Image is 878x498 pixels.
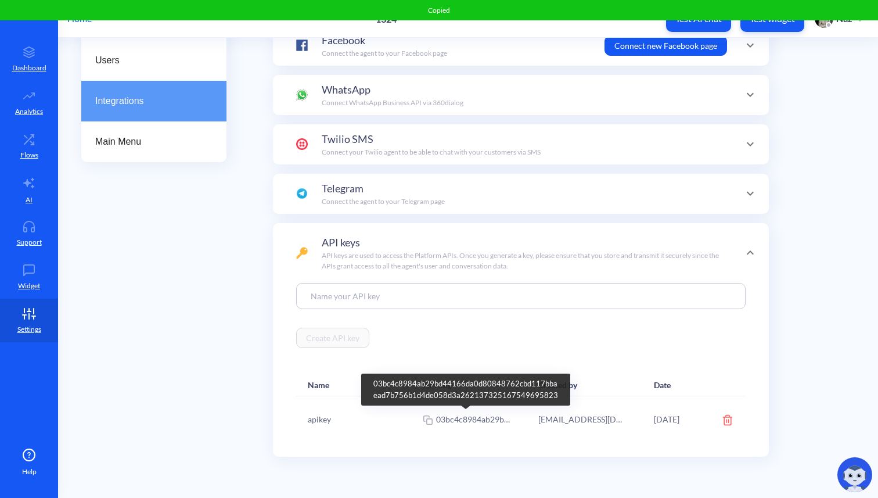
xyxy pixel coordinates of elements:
div: [DATE] [654,408,695,431]
a: Integrations [81,81,226,121]
div: WhatsAppConnect WhatsApp Business API via 360dialog [273,75,769,115]
span: Main Menu [95,135,203,149]
span: Users [95,53,203,67]
div: Name [308,380,329,390]
div: [EMAIL_ADDRESS][DOMAIN_NAME] [538,413,625,425]
p: Connect the agent to your Telegram page [322,196,445,207]
p: Flows [20,150,38,160]
span: Twilio SMS [322,131,373,147]
p: Settings [17,324,41,335]
p: Connect the agent to your Facebook page [322,48,447,59]
div: FacebookConnect the agent to your Facebook pageConnect new Facebook page [273,26,769,66]
button: Connect new Facebook page [604,35,727,56]
p: Widget [18,281,40,291]
p: Analytics [15,106,43,117]
span: API keys are used to access the Platform APIs. Once you generate a key, please ensure that you st... [322,251,719,270]
p: Dashboard [12,63,46,73]
span: API keys [322,235,360,250]
div: API key [423,380,451,390]
div: Created by [538,380,577,390]
div: TelegramConnect the agent to your Telegram page [273,174,769,214]
a: Main Menu [81,121,226,162]
img: copilot-icon.svg [837,457,872,492]
span: Help [22,467,37,477]
span: Telegram [322,181,364,196]
div: Date [654,380,671,390]
button: Create API key [296,328,369,348]
span: Integrations [95,94,203,108]
p: Connect your Twilio agent to be able to chat with your customers via SMS [322,147,541,157]
div: API keysAPI keys are used to access the Platform APIs. Once you generate a key, please ensure tha... [273,223,769,283]
a: Users [81,40,226,81]
p: Connect WhatsApp Business API via 360dialog [322,98,463,108]
div: apikey [308,413,331,425]
div: 03bc4c8984ab29bd44166da0d80848762cbd117bbaead7b756b1d4de058d3a262137325167549695823 [423,413,510,426]
span: Copied [428,6,450,15]
span: Facebook [322,33,365,48]
p: AI [26,195,33,205]
p: Support [17,237,42,248]
div: Twilio SMSConnect your Twilio agent to be able to chat with your customers via SMS [273,124,769,164]
input: Name your API key [296,283,746,309]
span: WhatsApp [322,82,370,98]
